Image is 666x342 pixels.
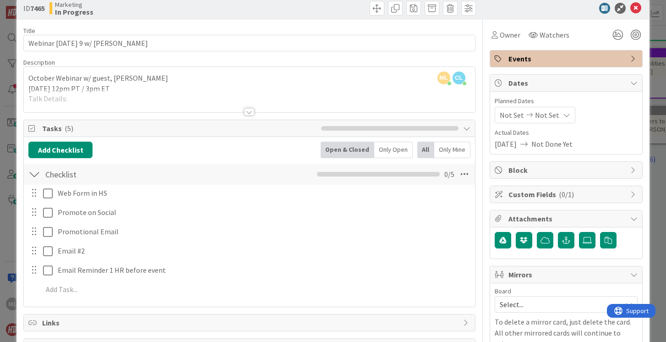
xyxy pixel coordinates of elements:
[23,27,35,35] label: Title
[58,265,469,276] p: Email Reminder 1 HR before event
[417,142,434,158] div: All
[434,142,470,158] div: Only Mine
[28,73,470,83] p: October Webinar w/ guest, [PERSON_NAME]
[58,188,469,199] p: Web Form in HS
[500,110,524,121] span: Not Set
[500,298,617,311] span: Select...
[495,128,638,138] span: Actual Dates
[508,189,626,200] span: Custom Fields
[508,213,626,224] span: Attachments
[58,226,469,237] p: Promotional Email
[23,35,475,51] input: type card name here...
[374,142,413,158] div: Only Open
[55,8,93,16] b: In Progress
[58,207,469,218] p: Promote on Social
[42,317,458,328] span: Links
[55,1,93,8] span: Marketing
[495,138,517,149] span: [DATE]
[535,110,559,121] span: Not Set
[495,96,638,106] span: Planned Dates
[30,4,45,13] b: 7465
[500,29,520,40] span: Owner
[19,1,42,12] span: Support
[508,269,626,280] span: Mirrors
[42,123,316,134] span: Tasks
[28,83,470,94] p: [DATE] 12pm PT / 3pm ET
[508,165,626,176] span: Block
[23,3,45,14] span: ID
[540,29,569,40] span: Watchers
[453,72,465,84] span: CL
[531,138,573,149] span: Not Done Yet
[23,58,55,66] span: Description
[321,142,374,158] div: Open & Closed
[508,77,626,88] span: Dates
[42,166,233,182] input: Add Checklist...
[437,72,450,84] span: ML
[559,190,574,199] span: ( 0/1 )
[495,288,511,294] span: Board
[65,124,73,133] span: ( 5 )
[28,142,93,158] button: Add Checklist
[508,53,626,64] span: Events
[58,246,469,256] p: Email #2
[444,169,454,180] span: 0 / 5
